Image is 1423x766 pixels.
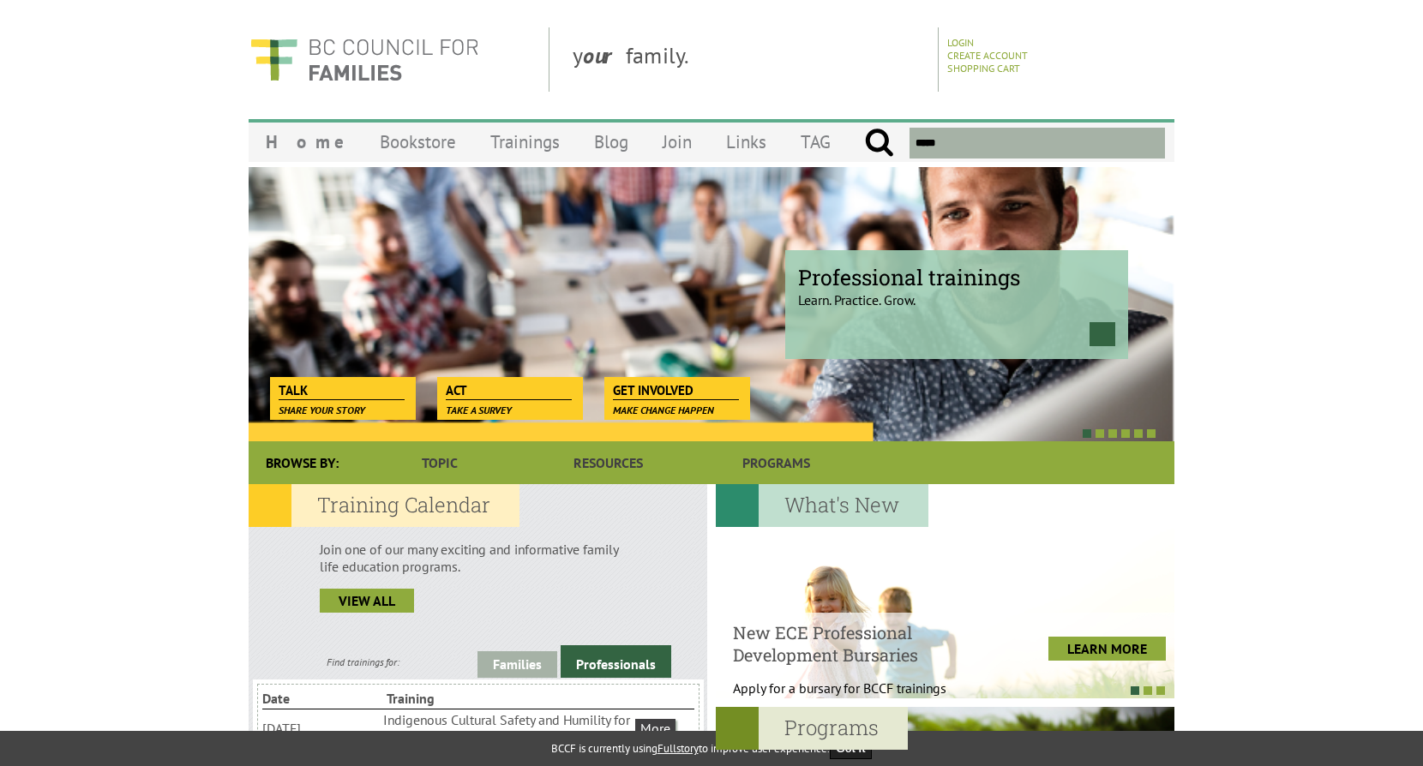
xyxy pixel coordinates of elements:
[645,122,709,162] a: Join
[559,27,939,92] div: y family.
[947,49,1028,62] a: Create Account
[262,718,380,739] li: [DATE]
[249,441,356,484] div: Browse By:
[577,122,645,162] a: Blog
[249,27,480,92] img: BC Council for FAMILIES
[320,589,414,613] a: view all
[583,41,626,69] strong: our
[1048,637,1166,661] a: LEARN MORE
[320,541,636,575] p: Join one of our many exciting and informative family life education programs.
[387,688,507,709] li: Training
[249,484,519,527] h2: Training Calendar
[798,277,1115,308] p: Learn. Practice. Grow.
[561,645,671,678] a: Professionals
[446,404,512,416] span: Take a survey
[709,122,784,162] a: Links
[446,381,572,400] span: Act
[947,36,974,49] a: Login
[249,122,363,162] a: Home
[473,122,577,162] a: Trainings
[693,441,861,484] a: Programs
[262,688,383,709] li: Date
[798,263,1115,291] span: Professional trainings
[249,655,477,668] div: Find trainings for:
[613,381,739,400] span: Get Involved
[383,709,632,747] li: Indigenous Cultural Safety and Humility for Family Support Agencies: [DATE]
[947,62,1020,75] a: Shopping Cart
[279,404,365,416] span: Share your story
[363,122,473,162] a: Bookstore
[524,441,692,484] a: Resources
[270,377,413,401] a: Talk Share your story
[613,404,714,416] span: Make change happen
[279,381,405,400] span: Talk
[604,377,748,401] a: Get Involved Make change happen
[733,679,989,714] p: Apply for a bursary for BCCF trainings West...
[356,441,524,484] a: Topic
[657,741,699,756] a: Fullstory
[716,484,928,527] h2: What's New
[864,128,894,159] input: Submit
[437,377,580,401] a: Act Take a survey
[733,621,989,666] h4: New ECE Professional Development Bursaries
[716,707,908,750] h2: Programs
[784,122,848,162] a: TAG
[635,719,675,738] a: More
[477,651,557,678] a: Families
